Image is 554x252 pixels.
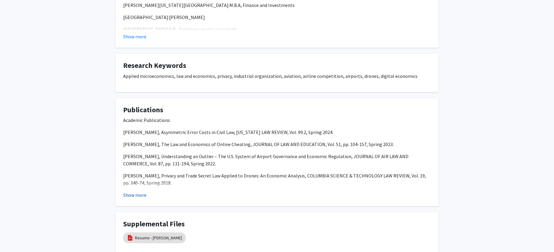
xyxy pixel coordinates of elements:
p: [GEOGRAPHIC_DATA]: [123,14,431,21]
span: [PERSON_NAME] [169,14,205,20]
p: [PERSON_NAME], Understanding an Outlier – The U.S. System of Airport Governance and Economic Regu... [123,153,431,167]
p: [GEOGRAPHIC_DATA]: [123,26,431,33]
p: Academic Publications [123,116,431,124]
p: [PERSON_NAME][US_STATE][GEOGRAPHIC_DATA]: [123,2,431,9]
p: Applied microeconomics, law and economics, privacy, industrial organization, aviation, airline co... [123,72,431,80]
span: M.B.A, Finance and Investments [229,2,295,8]
h4: Publications [123,106,431,114]
button: Show more [123,33,146,40]
iframe: Chat [5,225,26,247]
button: Show more [123,191,146,199]
p: [PERSON_NAME], The Law and Economics of Online Cheating, JOURNAL OF LAW AND EDUCATION, Vol. 51, p... [123,141,431,148]
h4: Research Keywords [123,61,431,70]
img: pdf_icon.png [127,234,133,241]
span: A.B., Sociology, magna cum laude [169,26,237,32]
a: Resume - [PERSON_NAME] [135,235,182,241]
h4: Supplemental Files [123,220,431,228]
p: [PERSON_NAME], Asymmetric Error Costs in Civil Law, [US_STATE] LAW REVIEW, Vol. 99.2, Spring 2024. [123,129,431,136]
p: [PERSON_NAME], Privacy and Trade Secret Law Applied to Drones: An Economic Analysis, COLUMBIA SCI... [123,172,431,187]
